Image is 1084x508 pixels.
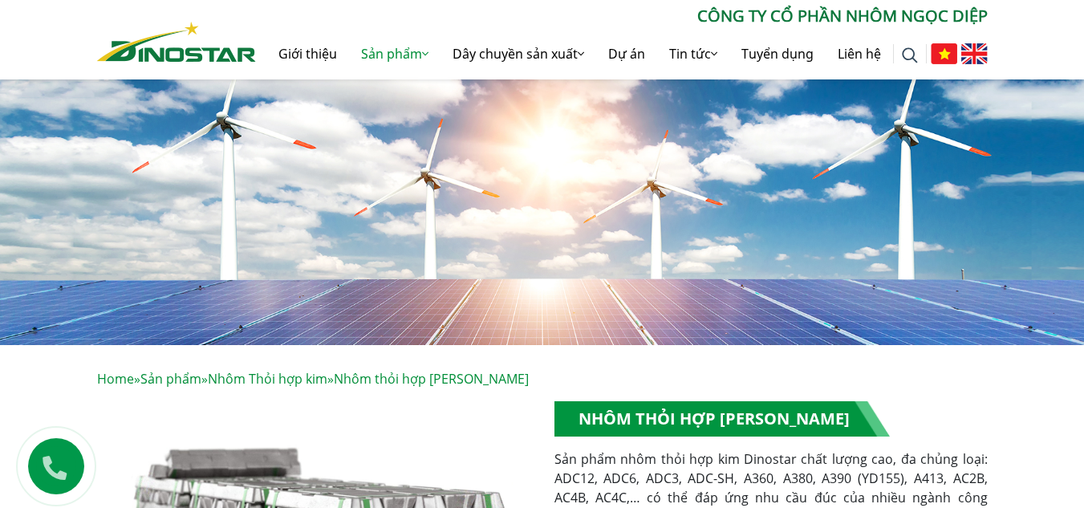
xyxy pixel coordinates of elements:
[902,47,918,63] img: search
[97,370,134,388] a: Home
[97,22,256,62] img: Nhôm Dinostar
[97,370,529,388] span: » » »
[266,28,349,79] a: Giới thiệu
[441,28,596,79] a: Dây chuyền sản xuất
[256,4,988,28] p: CÔNG TY CỔ PHẦN NHÔM NGỌC DIỆP
[657,28,729,79] a: Tin tức
[140,370,201,388] a: Sản phẩm
[208,370,327,388] a: Nhôm Thỏi hợp kim
[729,28,826,79] a: Tuyển dụng
[554,401,890,437] h1: Nhôm thỏi hợp [PERSON_NAME]
[961,43,988,64] img: English
[596,28,657,79] a: Dự án
[334,370,529,388] span: Nhôm thỏi hợp [PERSON_NAME]
[826,28,893,79] a: Liên hệ
[931,43,957,64] img: Tiếng Việt
[349,28,441,79] a: Sản phẩm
